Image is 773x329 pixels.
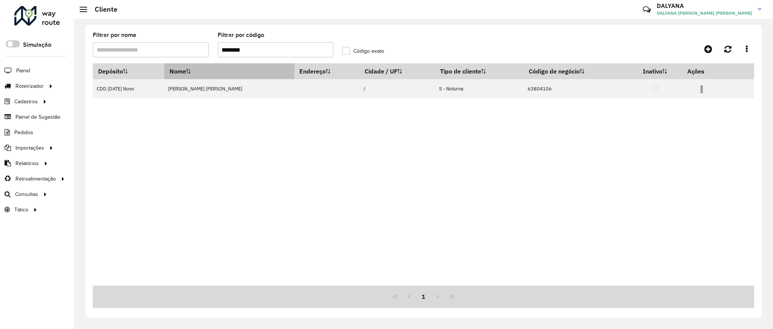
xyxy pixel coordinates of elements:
[23,40,51,49] label: Simulação
[435,63,524,79] th: Tipo de cliente
[218,31,264,40] label: Filtrar por código
[657,2,752,9] h3: DALYANA
[657,10,752,17] span: DALYANA [PERSON_NAME] [PERSON_NAME]
[628,63,682,79] th: Inativo
[15,190,38,198] span: Consultas
[360,79,435,98] td: /
[639,2,655,18] a: Contato Rápido
[294,63,360,79] th: Endereço
[682,63,727,79] th: Ações
[87,5,117,14] h2: Cliente
[14,129,33,136] span: Pedidos
[15,175,56,183] span: Retroalimentação
[524,79,628,98] td: 63804106
[416,289,431,304] button: 1
[524,63,628,79] th: Código de negócio
[93,79,164,98] td: CDD [DATE] Novo
[16,67,30,75] span: Painel
[342,47,384,55] label: Código exato
[93,63,164,79] th: Depósito
[15,144,44,152] span: Importações
[435,79,524,98] td: 5 - Noturna
[164,79,294,98] td: [PERSON_NAME] [PERSON_NAME]
[14,206,28,214] span: Tático
[93,31,136,40] label: Filtrar por nome
[15,159,39,167] span: Relatórios
[15,113,60,121] span: Painel de Sugestão
[360,63,435,79] th: Cidade / UF
[14,98,38,106] span: Cadastros
[164,63,294,79] th: Nome
[15,82,44,90] span: Roteirizador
